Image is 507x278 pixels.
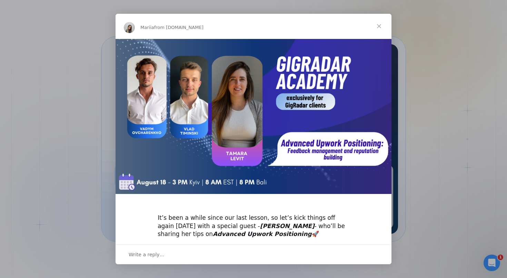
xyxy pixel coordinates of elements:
[367,14,391,39] span: Close
[129,250,165,259] span: Write a reply…
[158,206,349,238] div: ​It’s been a while since our last lesson, so let’s kick things off again [DATE] with a special gu...
[124,22,135,33] img: Profile image for Mariia
[260,223,315,229] i: [PERSON_NAME]
[140,25,154,30] span: Mariia
[116,245,391,264] div: Open conversation and reply
[213,230,312,237] i: Advanced Upwork Positioning
[154,25,203,30] span: from [DOMAIN_NAME]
